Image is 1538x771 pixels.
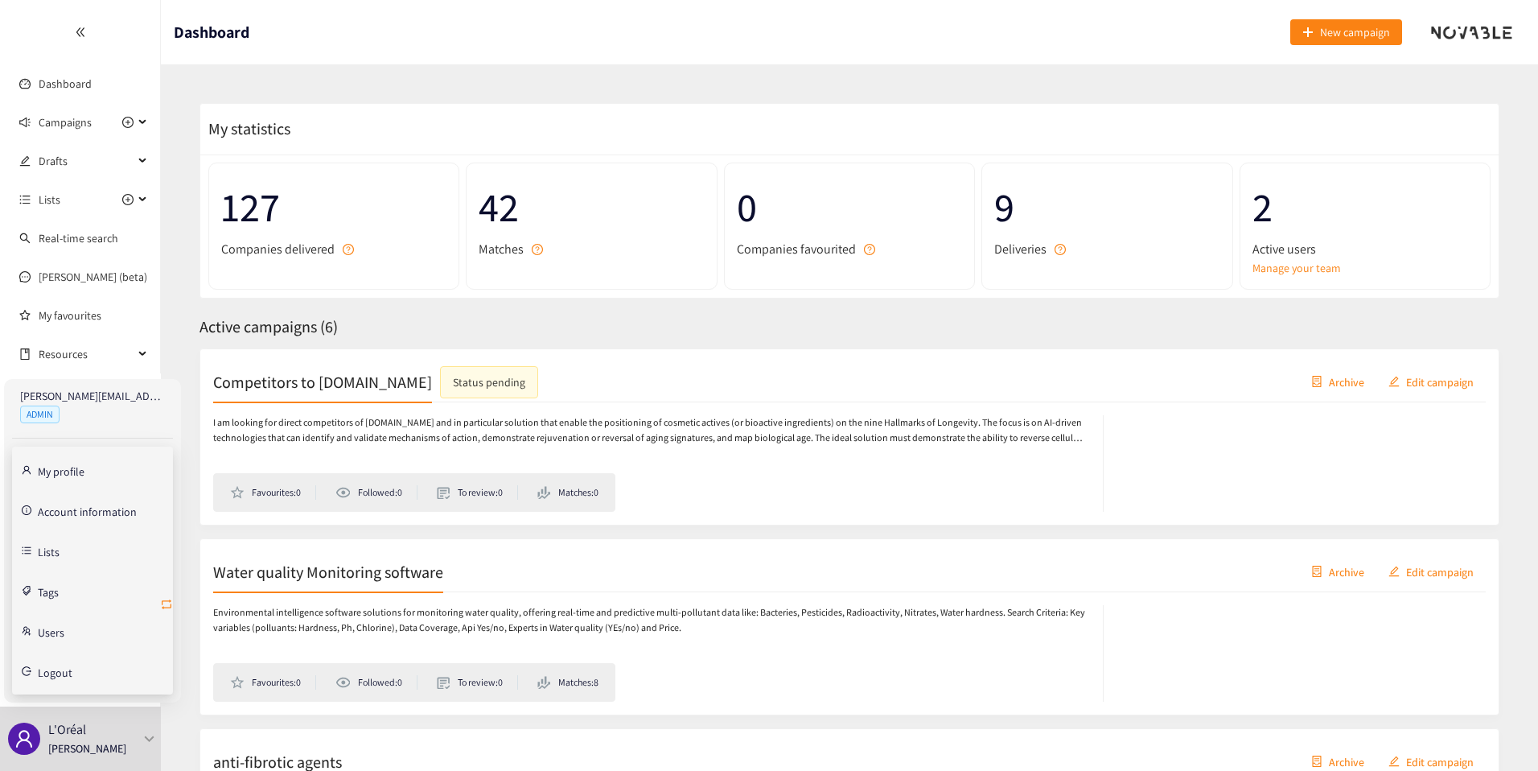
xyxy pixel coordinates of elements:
[199,316,338,337] span: Active campaigns ( 6 )
[39,338,134,370] span: Resources
[1458,694,1538,771] div: Widget de chat
[1320,23,1390,41] span: New campaign
[160,598,173,613] span: retweet
[737,175,962,239] span: 0
[864,244,875,255] span: question-circle
[39,76,92,91] a: Dashboard
[994,239,1047,259] span: Deliveries
[213,415,1087,446] p: I am looking for direct competitors of [DOMAIN_NAME] and in particular solution that enable the p...
[48,719,86,740] p: L'Oréal
[14,729,34,748] span: user
[213,370,432,393] h2: Competitors to [DOMAIN_NAME]
[479,175,704,239] span: 42
[479,239,524,259] span: Matches
[19,194,31,205] span: unordered-list
[1329,752,1364,770] span: Archive
[19,155,31,167] span: edit
[1376,369,1486,394] button: editEdit campaign
[22,666,31,676] span: logout
[75,27,86,38] span: double-left
[39,231,118,245] a: Real-time search
[48,740,126,757] p: [PERSON_NAME]
[122,194,134,205] span: plus-circle
[38,624,64,638] a: Users
[1406,563,1474,580] span: Edit campaign
[1376,559,1486,584] button: editEdit campaign
[1252,259,1478,277] a: Manage your team
[343,244,354,255] span: question-circle
[39,145,134,177] span: Drafts
[532,244,543,255] span: question-circle
[1311,756,1322,769] span: container
[994,175,1219,239] span: 9
[1055,244,1066,255] span: question-circle
[1299,559,1376,584] button: containerArchive
[335,485,417,500] li: Followed: 0
[39,299,148,332] a: My favourites
[39,183,60,216] span: Lists
[1329,563,1364,580] span: Archive
[221,175,446,239] span: 127
[1406,752,1474,770] span: Edit campaign
[39,106,92,138] span: Campaigns
[160,592,173,618] button: retweet
[122,117,134,128] span: plus-circle
[1458,694,1538,771] iframe: Chat Widget
[537,675,598,690] li: Matches: 8
[213,605,1087,636] p: Environmental intelligence software solutions for monitoring water quality, offering real-time an...
[199,348,1499,526] a: Competitors to [DOMAIN_NAME]Status pendingcontainerArchiveeditEdit campaignI am looking for direc...
[1311,376,1322,389] span: container
[38,667,72,678] span: Logout
[1252,239,1316,259] span: Active users
[230,675,316,690] li: Favourites: 0
[38,543,60,558] a: Lists
[221,239,335,259] span: Companies delivered
[38,463,84,477] a: My profile
[1388,376,1400,389] span: edit
[1290,19,1402,45] button: plusNew campaign
[213,560,443,583] h2: Water quality Monitoring software
[437,485,518,500] li: To review: 0
[20,387,165,405] p: [PERSON_NAME][EMAIL_ADDRESS][PERSON_NAME][DOMAIN_NAME]
[437,675,518,690] li: To review: 0
[737,239,856,259] span: Companies favourited
[1388,756,1400,769] span: edit
[38,583,59,598] a: Tags
[200,118,290,139] span: My statistics
[19,117,31,128] span: sound
[537,485,598,500] li: Matches: 0
[1388,566,1400,579] span: edit
[1406,373,1474,390] span: Edit campaign
[1252,175,1478,239] span: 2
[1329,373,1364,390] span: Archive
[453,373,525,390] div: Status pending
[20,406,60,423] span: ADMIN
[1299,369,1376,394] button: containerArchive
[1311,566,1322,579] span: container
[230,485,316,500] li: Favourites: 0
[199,538,1499,715] a: Water quality Monitoring softwarecontainerArchiveeditEdit campaignEnvironmental intelligence soft...
[39,270,147,284] a: [PERSON_NAME] (beta)
[335,675,417,690] li: Followed: 0
[19,348,31,360] span: book
[38,503,137,517] a: Account information
[1302,27,1314,39] span: plus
